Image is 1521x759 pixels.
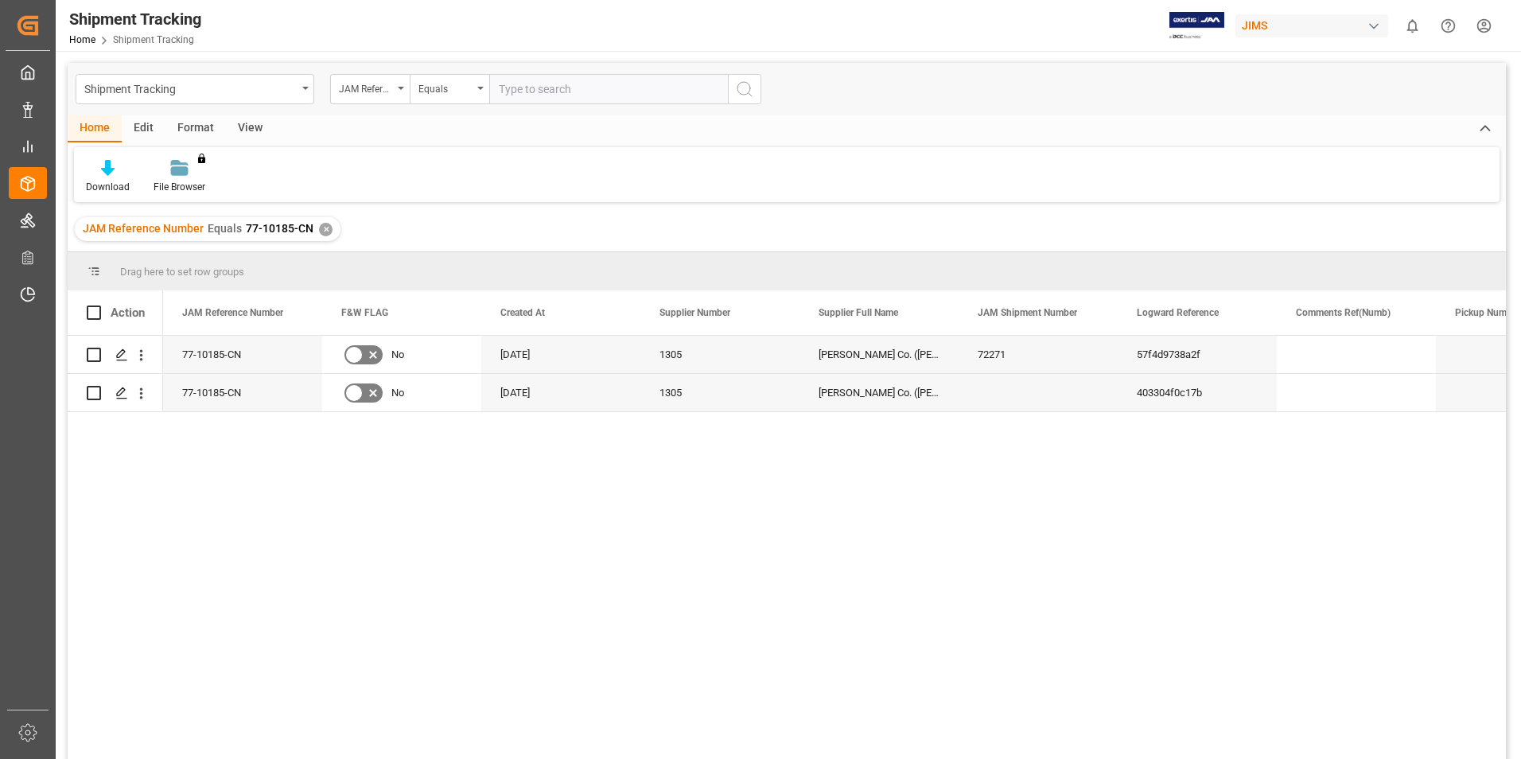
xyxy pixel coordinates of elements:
span: JAM Reference Number [182,307,283,318]
button: JIMS [1235,10,1395,41]
div: 1305 [640,336,799,373]
div: 57f4d9738a2f [1118,336,1277,373]
span: F&W FLAG [341,307,388,318]
input: Type to search [489,74,728,104]
div: Download [86,180,130,194]
a: Home [69,34,95,45]
div: 77-10185-CN [163,374,322,411]
button: show 0 new notifications [1395,8,1430,44]
span: Supplier Full Name [819,307,898,318]
span: Pickup Number [1455,307,1520,318]
span: No [391,375,404,411]
div: JAM Reference Number [339,78,393,96]
span: Supplier Number [659,307,730,318]
button: search button [728,74,761,104]
div: 403304f0c17b [1118,374,1277,411]
div: 72271 [959,336,1118,373]
span: JAM Reference Number [83,222,204,235]
div: [PERSON_NAME] Co. ([PERSON_NAME]) [799,336,959,373]
div: ✕ [319,223,333,236]
button: open menu [410,74,489,104]
span: Logward Reference [1137,307,1219,318]
span: Drag here to set row groups [120,266,244,278]
div: View [226,115,274,142]
div: [DATE] [481,336,640,373]
div: Home [68,115,122,142]
div: Press SPACE to select this row. [68,374,163,412]
div: Press SPACE to select this row. [68,336,163,374]
div: Format [165,115,226,142]
div: Edit [122,115,165,142]
button: open menu [330,74,410,104]
span: Created At [500,307,545,318]
button: Help Center [1430,8,1466,44]
span: Comments Ref(Numb) [1296,307,1391,318]
span: JAM Shipment Number [978,307,1077,318]
div: [DATE] [481,374,640,411]
div: Equals [418,78,473,96]
span: 77-10185-CN [246,222,313,235]
span: Equals [208,222,242,235]
button: open menu [76,74,314,104]
div: Shipment Tracking [84,78,297,98]
span: No [391,337,404,373]
div: [PERSON_NAME] Co. ([PERSON_NAME]) [799,374,959,411]
div: JIMS [1235,14,1388,37]
div: 1305 [640,374,799,411]
div: Shipment Tracking [69,7,201,31]
div: 77-10185-CN [163,336,322,373]
div: Action [111,306,145,320]
img: Exertis%20JAM%20-%20Email%20Logo.jpg_1722504956.jpg [1169,12,1224,40]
